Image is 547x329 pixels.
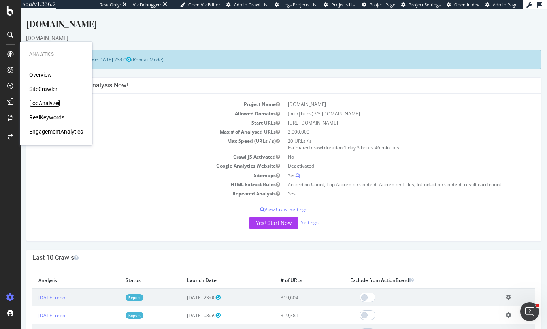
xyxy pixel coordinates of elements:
div: Viz Debugger: [133,2,161,8]
a: EngagementAnalytics [29,128,83,136]
td: Deactivated [263,152,515,161]
td: [URL][DOMAIN_NAME] [263,109,515,118]
div: [DOMAIN_NAME] [6,8,521,25]
a: [DATE] report [18,303,48,309]
div: [DOMAIN_NAME] [6,25,521,32]
th: # of URLs [254,263,324,279]
a: LogAnalyzer [29,99,60,107]
h4: Configure your New Analysis Now! [12,72,515,80]
p: View Crawl Settings [12,197,515,203]
td: Allowed Domains [12,100,263,109]
td: Google Analytics Website [12,152,263,161]
a: Open in dev [447,2,479,8]
td: [DOMAIN_NAME] [263,90,515,99]
td: Repeated Analysis [12,180,263,189]
a: Report [105,285,123,291]
a: Project Settings [401,2,441,8]
td: Yes [263,180,515,189]
a: Overview [29,71,52,79]
span: Open in dev [454,2,479,8]
td: (http|https)://*.[DOMAIN_NAME] [263,100,515,109]
div: Analytics [29,51,83,58]
td: 2,000,000 [263,118,515,127]
td: Sitemaps [12,161,263,170]
td: Max Speed (URLs / s) [12,127,263,143]
span: 1 day 3 hours 46 minutes [323,135,379,142]
a: RealKeywords [29,113,64,121]
a: Project Page [362,2,395,8]
th: Status [99,263,160,279]
td: 319,381 [254,297,324,315]
th: Exclude from ActionBoard [324,263,479,279]
td: 20 URLs / s Estimated crawl duration: [263,127,515,143]
td: Max # of Analysed URLs [12,118,263,127]
td: Yes [263,161,515,170]
a: Settings [280,210,298,216]
td: Start URLs [12,109,263,118]
th: Launch Date [160,263,254,279]
a: Logs Projects List [275,2,318,8]
td: 319,604 [254,279,324,297]
span: Project Page [370,2,395,8]
a: Report [105,303,123,309]
td: Crawl JS Activated [12,143,263,152]
td: No [263,143,515,152]
span: [DATE] 08:59 [166,303,200,309]
a: SiteCrawler [29,85,57,93]
td: Accordion Count, Top Accordion Content, Accordion Titles, Introduction Content, result card count [263,170,515,180]
a: Admin Crawl List [226,2,269,8]
a: Admin Page [485,2,517,8]
div: (Repeat Mode) [6,40,521,60]
span: Admin Crawl List [234,2,269,8]
a: [DATE] report [18,285,48,291]
a: Projects List [324,2,356,8]
span: [DATE] 23:00 [166,285,200,291]
td: HTML Extract Rules [12,170,263,180]
th: Analysis [12,263,99,279]
h4: Last 10 Crawls [12,244,515,252]
span: Open Viz Editor [188,2,221,8]
span: [DATE] 23:00 [77,47,111,53]
span: Logs Projects List [282,2,318,8]
span: Admin Page [493,2,517,8]
iframe: Intercom live chat [520,302,539,321]
span: Projects List [331,2,356,8]
a: Open Viz Editor [180,2,221,8]
div: ReadOnly: [100,2,121,8]
td: Project Name [12,90,263,99]
strong: Next Launch Scheduled for: [12,47,77,53]
button: Yes! Start Now [229,207,278,220]
span: Project Settings [409,2,441,8]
